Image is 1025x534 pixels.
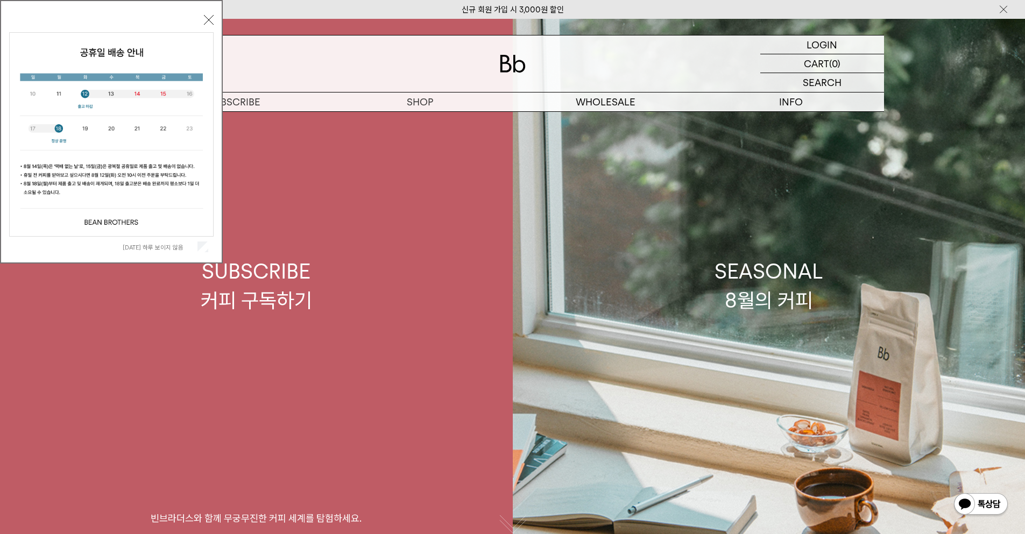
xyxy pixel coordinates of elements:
[204,15,214,25] button: 닫기
[953,492,1009,518] img: 카카오톡 채널 1:1 채팅 버튼
[500,55,526,73] img: 로고
[803,73,842,92] p: SEARCH
[513,92,698,111] p: WHOLESALE
[760,35,884,54] a: LOGIN
[760,54,884,73] a: CART (0)
[715,257,823,314] div: SEASONAL 8월의 커피
[807,35,837,54] p: LOGIN
[10,33,213,236] img: cb63d4bbb2e6550c365f227fdc69b27f_113810.jpg
[142,92,327,111] a: SUBSCRIBE
[201,257,312,314] div: SUBSCRIBE 커피 구독하기
[829,54,840,73] p: (0)
[327,92,513,111] a: SHOP
[462,5,564,15] a: 신규 회원 가입 시 3,000원 할인
[698,92,884,111] p: INFO
[123,244,195,251] label: [DATE] 하루 보이지 않음
[804,54,829,73] p: CART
